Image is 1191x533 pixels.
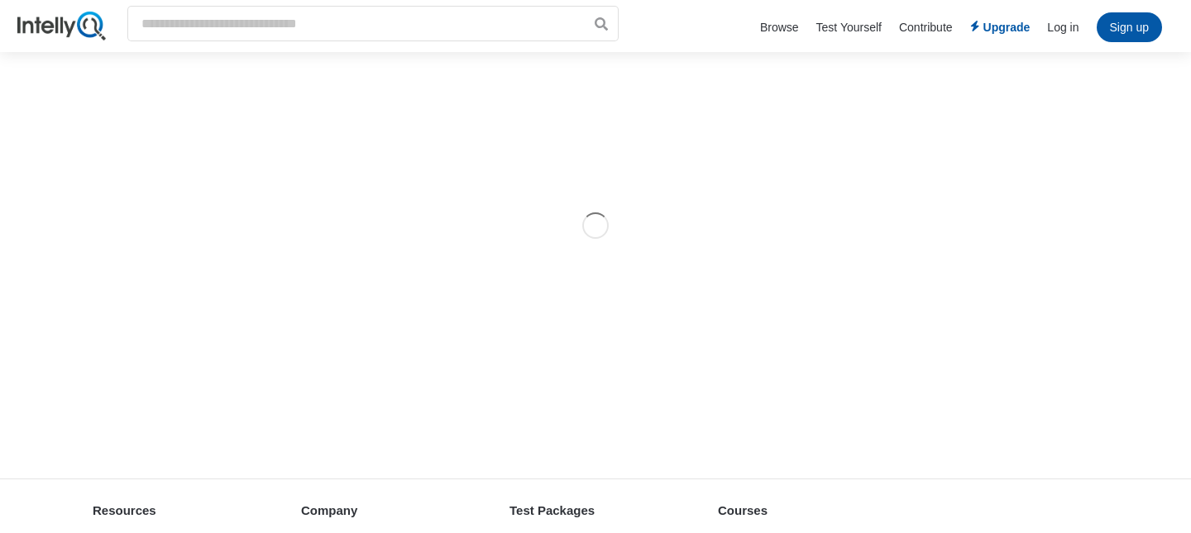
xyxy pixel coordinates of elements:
h4: Company [301,502,417,518]
a: Contribute [899,21,953,34]
li: Sign up [1097,12,1162,42]
h4: Resources [93,502,208,518]
a: Test Yourself [816,21,882,34]
a: Upgrade [970,19,1031,36]
img: IntellyQ logo [17,12,106,40]
h4: Courses [718,502,834,518]
h4: Test Packages [509,502,625,518]
a: Browse [760,21,799,34]
span: Upgrade [983,19,1031,36]
li: Log in [1047,19,1079,36]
